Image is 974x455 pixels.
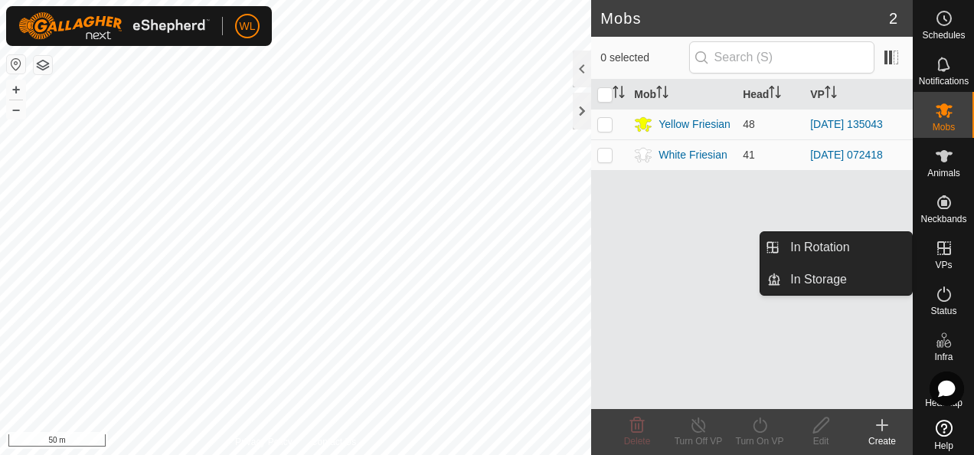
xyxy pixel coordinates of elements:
[240,18,256,34] span: WL
[600,9,889,28] h2: Mobs
[659,147,727,163] div: White Friesian
[624,436,651,447] span: Delete
[7,100,25,119] button: –
[613,88,625,100] p-sorticon: Activate to sort
[311,435,356,449] a: Contact Us
[934,441,953,450] span: Help
[935,260,952,270] span: VPs
[922,31,965,40] span: Schedules
[769,88,781,100] p-sorticon: Activate to sort
[810,149,883,161] a: [DATE] 072418
[851,434,913,448] div: Create
[790,434,851,448] div: Edit
[600,50,688,66] span: 0 selected
[825,88,837,100] p-sorticon: Activate to sort
[781,264,912,295] a: In Storage
[34,56,52,74] button: Map Layers
[628,80,737,110] th: Mob
[920,214,966,224] span: Neckbands
[235,435,293,449] a: Privacy Policy
[919,77,969,86] span: Notifications
[7,55,25,74] button: Reset Map
[925,398,963,408] span: Heatmap
[689,41,874,74] input: Search (S)
[889,7,897,30] span: 2
[656,88,668,100] p-sorticon: Activate to sort
[927,169,960,178] span: Animals
[810,118,883,130] a: [DATE] 135043
[729,434,790,448] div: Turn On VP
[7,80,25,99] button: +
[790,270,847,289] span: In Storage
[781,232,912,263] a: In Rotation
[659,116,730,133] div: Yellow Friesian
[930,306,956,316] span: Status
[18,12,210,40] img: Gallagher Logo
[737,80,804,110] th: Head
[743,149,755,161] span: 41
[804,80,913,110] th: VP
[760,232,912,263] li: In Rotation
[743,118,755,130] span: 48
[934,352,953,362] span: Infra
[668,434,729,448] div: Turn Off VP
[933,123,955,132] span: Mobs
[760,264,912,295] li: In Storage
[790,238,849,257] span: In Rotation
